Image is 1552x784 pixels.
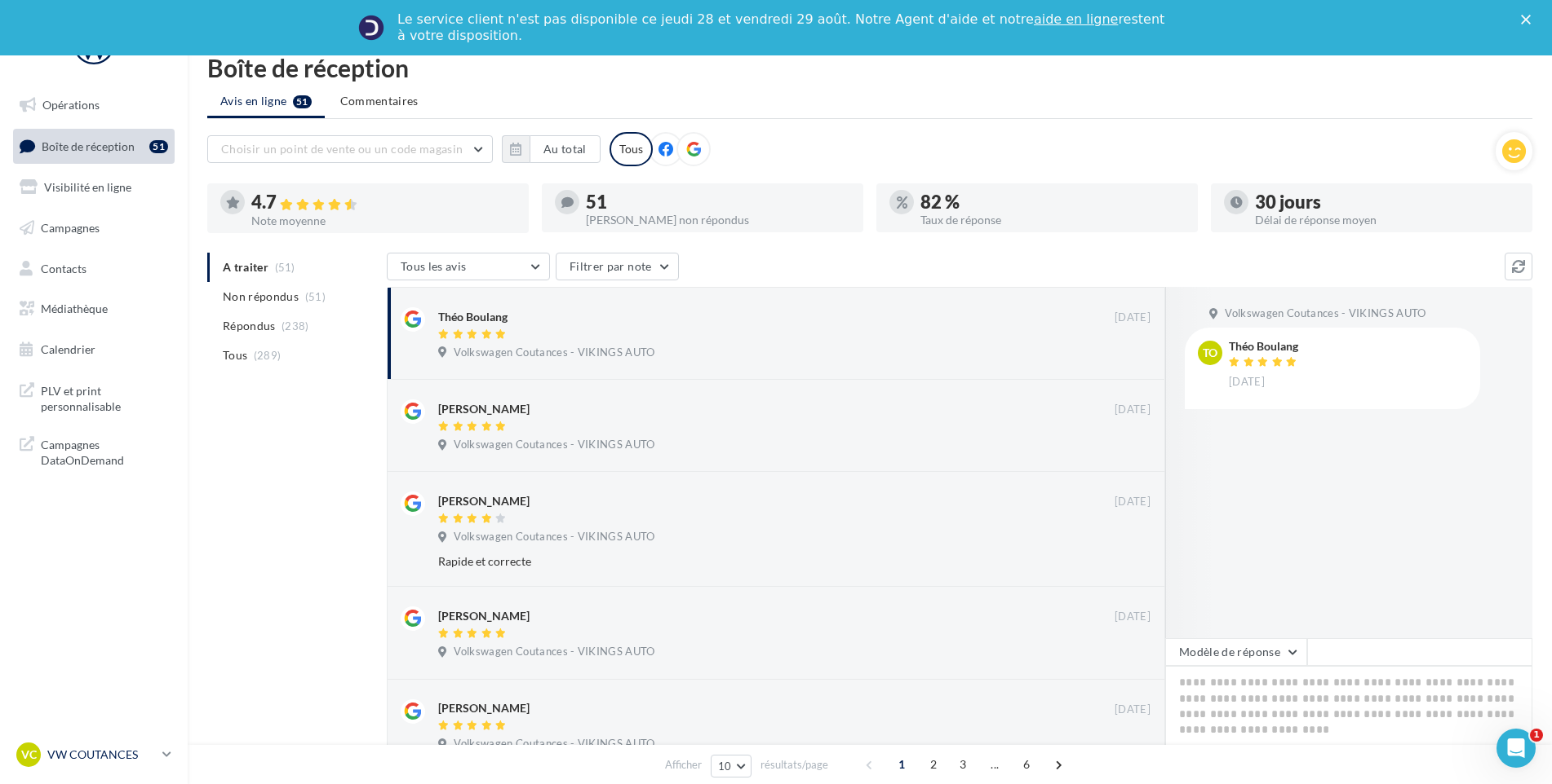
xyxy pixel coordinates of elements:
button: Modèle de réponse [1165,638,1307,666]
span: 10 [718,760,732,773]
span: 6 [1013,751,1040,777]
div: [PERSON_NAME] [438,493,530,509]
div: Théo Boulang [438,309,508,325]
div: Théo Boulang [1229,341,1301,352]
span: Tous [223,347,247,363]
div: 30 jours [1255,193,1519,211]
div: [PERSON_NAME] [438,608,530,624]
span: résultats/page [760,757,828,773]
span: [DATE] [1115,610,1151,624]
span: [DATE] [1115,403,1151,417]
span: Visibilité en ligne [44,180,131,194]
span: Boîte de réception [42,139,135,152]
span: Commentaires [340,93,419,109]
a: Opérations [10,88,178,122]
span: 2 [920,751,947,777]
span: (51) [305,290,326,303]
button: Tous les avis [387,253,550,280]
div: [PERSON_NAME] non répondus [586,214,850,226]
iframe: Intercom live chat [1497,729,1536,768]
span: 1 [889,751,915,777]
span: Médiathèque [41,302,108,315]
span: ... [982,751,1008,777]
a: Campagnes DataOnDemand [10,427,178,475]
a: VC VW COUTANCES [13,739,175,770]
div: Fermer [1521,15,1537,24]
span: Volkswagen Coutances - VIKINGS AUTO [1225,306,1426,321]
button: 10 [711,755,752,777]
span: [DATE] [1229,375,1265,390]
img: Profile image for Service-Client [358,15,384,41]
span: Non répondus [223,288,299,305]
span: Opérations [42,98,100,112]
span: Afficher [665,757,702,773]
span: Volkswagen Coutances - VIKINGS AUTO [454,346,654,360]
div: Le service client n'est pas disponible ce jeudi 28 et vendredi 29 août. Notre Agent d'aide et not... [397,11,1168,44]
button: Choisir un point de vente ou un code magasin [207,135,493,163]
a: aide en ligne [1034,11,1118,27]
div: Taux de réponse [920,214,1185,226]
span: 1 [1530,729,1543,742]
span: [DATE] [1115,703,1151,717]
div: [PERSON_NAME] [438,401,530,417]
a: Campagnes [10,211,178,245]
span: Campagnes [41,221,100,235]
a: Médiathèque [10,292,178,326]
a: Visibilité en ligne [10,170,178,205]
span: [DATE] [1115,311,1151,325]
span: To [1203,345,1217,361]
span: 3 [950,751,976,777]
span: Répondus [223,318,276,334]
a: Boîte de réception51 [10,129,178,164]
button: Au total [530,135,601,163]
span: Tous les avis [401,259,467,273]
button: Filtrer par note [556,253,679,280]
div: Note moyenne [251,215,516,227]
p: VW COUTANCES [47,747,156,763]
span: Volkswagen Coutances - VIKINGS AUTO [454,438,654,452]
span: VC [21,747,37,763]
span: Volkswagen Coutances - VIKINGS AUTO [454,530,654,544]
div: 51 [586,193,850,211]
button: Au total [502,135,601,163]
div: 4.7 [251,193,516,212]
div: Délai de réponse moyen [1255,214,1519,226]
div: Boîte de réception [207,55,1532,80]
a: Calendrier [10,333,178,367]
span: Campagnes DataOnDemand [41,434,168,469]
span: Calendrier [41,342,95,356]
a: PLV et print personnalisable [10,373,178,421]
div: Rapide et correcte [438,553,1044,570]
div: [PERSON_NAME] [438,700,530,716]
span: Volkswagen Coutances - VIKINGS AUTO [454,737,654,751]
div: Tous [610,132,653,166]
span: Choisir un point de vente ou un code magasin [221,142,463,156]
div: 51 [149,140,168,153]
a: Contacts [10,252,178,286]
span: Volkswagen Coutances - VIKINGS AUTO [454,645,654,659]
span: [DATE] [1115,495,1151,509]
span: Contacts [41,261,86,275]
div: 82 % [920,193,1185,211]
span: PLV et print personnalisable [41,380,168,415]
span: (238) [282,319,309,333]
span: (289) [254,349,282,362]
